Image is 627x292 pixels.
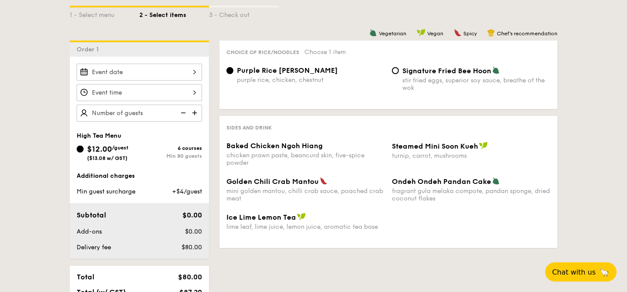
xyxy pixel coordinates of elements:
div: lime leaf, lime juice, lemon juice, aromatic tea base [226,223,385,231]
div: 2 - Select items [139,7,209,20]
span: ($13.08 w/ GST) [87,155,128,161]
input: Signature Fried Bee Hoonstir fried eggs, superior soy sauce, breathe of the wok [392,67,399,74]
span: $0.00 [185,228,202,235]
img: icon-spicy.37a8142b.svg [320,177,327,185]
span: Ondeh Ondeh Pandan Cake [392,177,491,186]
img: icon-vegetarian.fe4039eb.svg [492,177,500,185]
div: chicken prawn paste, beancurd skin, five-spice powder [226,152,385,166]
div: 6 courses [139,145,202,151]
span: High Tea Menu [77,132,121,139]
div: purple rice, chicken, chestnut [237,76,385,84]
img: icon-spicy.37a8142b.svg [454,29,462,37]
span: Golden Chili Crab Mantou [226,177,319,186]
span: 🦙 [599,267,610,277]
div: stir fried eggs, superior soy sauce, breathe of the wok [402,77,550,92]
span: Subtotal [77,211,106,219]
span: $80.00 [182,244,202,251]
span: Spicy [463,31,477,37]
img: icon-vegan.f8ff3823.svg [417,29,425,37]
button: Chat with us🦙 [545,262,617,282]
span: $12.00 [87,144,112,154]
span: Chef's recommendation [497,31,557,37]
img: icon-add.58712e84.svg [189,105,202,121]
input: Purple Rice [PERSON_NAME]purple rice, chicken, chestnut [226,67,233,74]
span: Baked Chicken Ngoh Hiang [226,142,323,150]
span: Chat with us [552,268,596,276]
div: fragrant gula melaka compote, pandan sponge, dried coconut flakes [392,187,550,202]
span: Choice of rice/noodles [226,49,299,55]
img: icon-reduce.1d2dbef1.svg [176,105,189,121]
input: Number of guests [77,105,202,122]
span: Min guest surcharge [77,188,135,195]
span: Ice Lime Lemon Tea [226,213,296,221]
img: icon-chef-hat.a58ddaea.svg [487,29,495,37]
div: turnip, carrot, mushrooms [392,152,550,160]
span: Order 1 [77,46,102,53]
div: Min 80 guests [139,153,202,159]
img: icon-vegan.f8ff3823.svg [297,213,306,221]
span: $80.00 [178,273,202,281]
input: $12.00/guest($13.08 w/ GST)6 coursesMin 80 guests [77,146,84,153]
div: 1 - Select menu [70,7,139,20]
span: Vegan [427,31,443,37]
span: Sides and Drink [226,125,272,131]
span: Delivery fee [77,244,111,251]
img: icon-vegetarian.fe4039eb.svg [492,66,500,74]
span: /guest [112,145,128,151]
span: Choose 1 item [304,48,346,56]
span: Total [77,273,94,281]
span: Steamed Mini Soon Kueh [392,142,478,150]
input: Event time [77,84,202,101]
div: 3 - Check out [209,7,279,20]
span: Purple Rice [PERSON_NAME] [237,66,338,75]
img: icon-vegetarian.fe4039eb.svg [369,29,377,37]
div: mini golden mantou, chilli crab sauce, poached crab meat [226,187,385,202]
span: $0.00 [182,211,202,219]
span: Vegetarian [379,31,406,37]
span: +$4/guest [172,188,202,195]
input: Event date [77,64,202,81]
img: icon-vegan.f8ff3823.svg [479,142,488,149]
div: Additional charges [77,172,202,180]
span: Add-ons [77,228,102,235]
span: Signature Fried Bee Hoon [402,67,491,75]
